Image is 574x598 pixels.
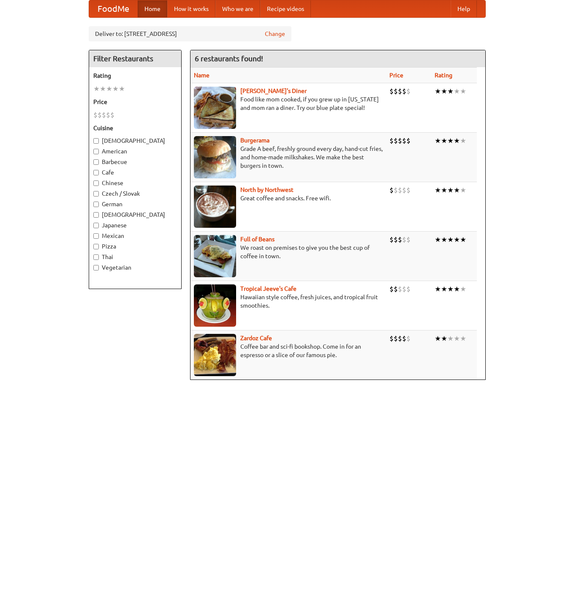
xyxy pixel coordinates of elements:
[447,186,454,195] li: ★
[93,221,177,229] label: Japanese
[112,84,119,93] li: ★
[406,186,411,195] li: $
[240,87,307,94] a: [PERSON_NAME]'s Diner
[435,334,441,343] li: ★
[406,136,411,145] li: $
[447,235,454,244] li: ★
[194,334,236,376] img: zardoz.jpg
[93,71,177,80] h5: Rating
[98,110,102,120] li: $
[389,87,394,96] li: $
[402,284,406,294] li: $
[435,235,441,244] li: ★
[215,0,260,17] a: Who we are
[93,232,177,240] label: Mexican
[93,263,177,272] label: Vegetarian
[194,243,383,260] p: We roast on premises to give you the best cup of coffee in town.
[394,284,398,294] li: $
[398,284,402,294] li: $
[402,136,406,145] li: $
[265,30,285,38] a: Change
[441,136,447,145] li: ★
[89,26,291,41] div: Deliver to: [STREET_ADDRESS]
[460,186,466,195] li: ★
[398,87,402,96] li: $
[389,136,394,145] li: $
[93,158,177,166] label: Barbecue
[460,87,466,96] li: ★
[93,149,99,154] input: American
[240,236,275,243] a: Full of Beans
[93,265,99,270] input: Vegetarian
[240,285,297,292] b: Tropical Jeeve's Cafe
[93,253,177,261] label: Thai
[93,180,99,186] input: Chinese
[389,284,394,294] li: $
[194,284,236,327] img: jeeves.jpg
[398,136,402,145] li: $
[447,334,454,343] li: ★
[93,233,99,239] input: Mexican
[93,223,99,228] input: Japanese
[240,186,294,193] a: North by Northwest
[394,235,398,244] li: $
[398,186,402,195] li: $
[194,87,236,129] img: sallys.jpg
[93,159,99,165] input: Barbecue
[441,334,447,343] li: ★
[454,87,460,96] li: ★
[460,284,466,294] li: ★
[194,95,383,112] p: Food like mom cooked, if you grew up in [US_STATE] and mom ran a diner. Try our blue plate special!
[89,50,181,67] h4: Filter Restaurants
[394,334,398,343] li: $
[402,334,406,343] li: $
[119,84,125,93] li: ★
[389,72,403,79] a: Price
[93,147,177,156] label: American
[93,202,99,207] input: German
[460,334,466,343] li: ★
[93,210,177,219] label: [DEMOGRAPHIC_DATA]
[195,55,263,63] ng-pluralize: 6 restaurants found!
[93,124,177,132] h5: Cuisine
[260,0,311,17] a: Recipe videos
[406,87,411,96] li: $
[240,335,272,341] a: Zardoz Cafe
[93,200,177,208] label: German
[435,284,441,294] li: ★
[460,136,466,145] li: ★
[454,284,460,294] li: ★
[447,136,454,145] li: ★
[106,84,112,93] li: ★
[93,138,99,144] input: [DEMOGRAPHIC_DATA]
[389,334,394,343] li: $
[402,186,406,195] li: $
[93,137,177,145] label: [DEMOGRAPHIC_DATA]
[106,110,110,120] li: $
[240,137,269,144] a: Burgerama
[454,235,460,244] li: ★
[194,145,383,170] p: Grade A beef, freshly ground every day, hand-cut fries, and home-made milkshakes. We make the bes...
[93,168,177,177] label: Cafe
[447,87,454,96] li: ★
[402,235,406,244] li: $
[435,186,441,195] li: ★
[194,342,383,359] p: Coffee bar and sci-fi bookshop. Come in for an espresso or a slice of our famous pie.
[138,0,167,17] a: Home
[451,0,477,17] a: Help
[194,136,236,178] img: burgerama.jpg
[93,212,99,218] input: [DEMOGRAPHIC_DATA]
[89,0,138,17] a: FoodMe
[402,87,406,96] li: $
[454,186,460,195] li: ★
[394,186,398,195] li: $
[441,186,447,195] li: ★
[194,186,236,228] img: north.jpg
[435,136,441,145] li: ★
[454,334,460,343] li: ★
